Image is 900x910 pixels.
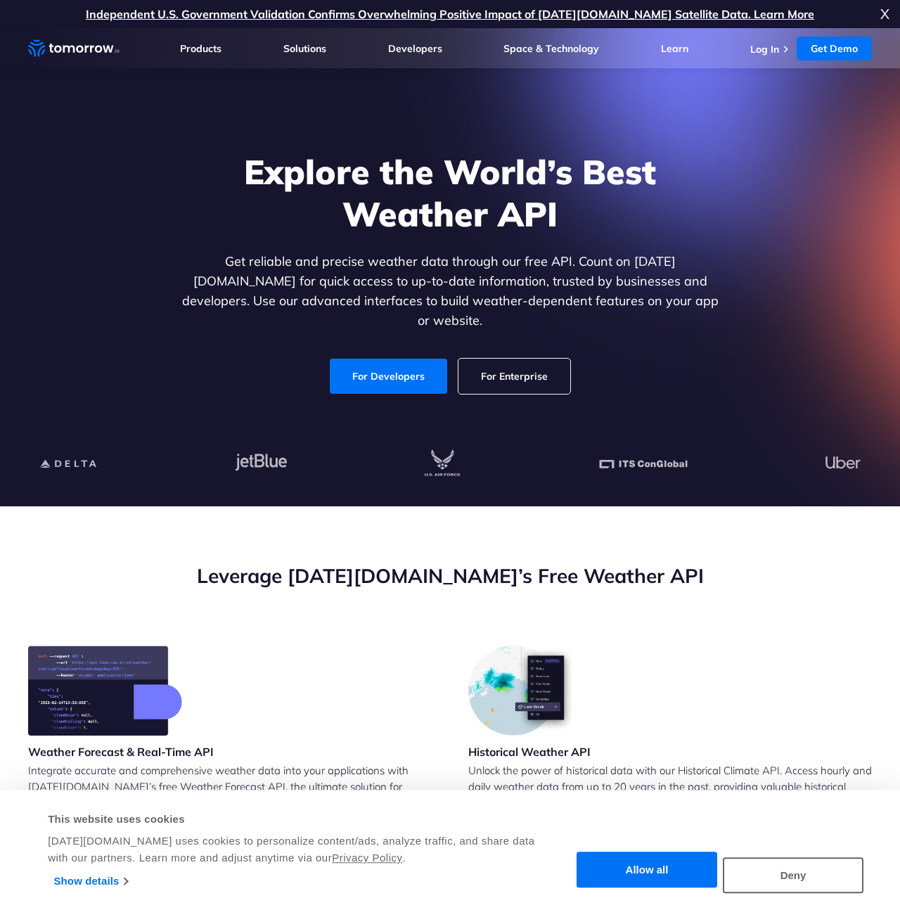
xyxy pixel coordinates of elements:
[48,811,552,828] div: This website uses cookies
[388,42,442,55] a: Developers
[750,43,779,56] a: Log In
[179,150,721,235] h1: Explore the World’s Best Weather API
[468,744,591,760] h3: Historical Weather API
[577,852,717,888] button: Allow all
[28,744,214,760] h3: Weather Forecast & Real-Time API
[283,42,326,55] a: Solutions
[180,42,221,55] a: Products
[723,857,863,893] button: Deny
[28,563,872,589] h2: Leverage [DATE][DOMAIN_NAME]’s Free Weather API
[797,37,872,60] a: Get Demo
[28,38,120,59] a: Home link
[468,762,872,843] p: Unlock the power of historical data with our Historical Climate API. Access hourly and daily weat...
[28,762,432,859] p: Integrate accurate and comprehensive weather data into your applications with [DATE][DOMAIN_NAME]...
[48,833,552,866] div: [DATE][DOMAIN_NAME] uses cookies to personalize content/ads, analyze traffic, and share data with...
[503,42,599,55] a: Space & Technology
[330,359,447,394] a: For Developers
[458,359,570,394] a: For Enterprise
[661,42,688,55] a: Learn
[332,852,402,864] a: Privacy Policy
[179,252,721,331] p: Get reliable and precise weather data through our free API. Count on [DATE][DOMAIN_NAME] for quic...
[86,7,814,21] a: Independent U.S. Government Validation Confirms Overwhelming Positive Impact of [DATE][DOMAIN_NAM...
[54,871,128,892] a: Show details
